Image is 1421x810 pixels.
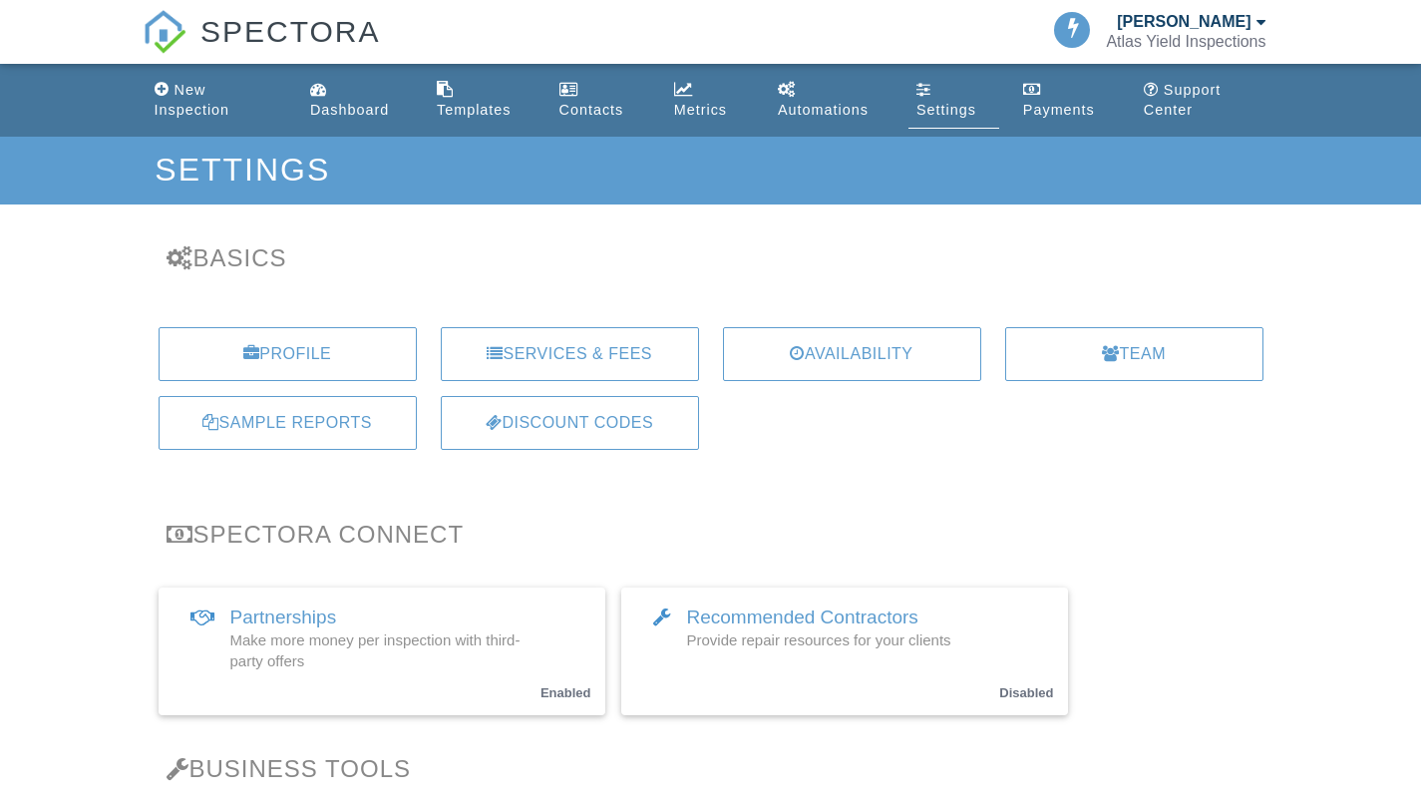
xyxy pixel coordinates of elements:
a: Discount Codes [441,396,699,450]
a: Team [1005,327,1263,381]
h1: Settings [155,153,1265,188]
a: SPECTORA [143,30,381,67]
a: Settings [908,72,999,129]
a: Templates [429,72,535,129]
div: Metrics [674,102,727,118]
div: Support Center [1144,82,1221,118]
a: Availability [723,327,981,381]
span: Recommended Contractors [687,607,918,627]
a: Profile [159,327,417,381]
small: Enabled [540,685,591,700]
a: New Inspection [147,72,286,129]
div: Templates [437,102,512,118]
div: Atlas Yield Inspections [1106,32,1265,52]
div: Payments [1023,102,1095,118]
div: New Inspection [155,82,230,118]
a: Services & Fees [441,327,699,381]
a: Contacts [551,72,650,129]
span: Provide repair resources for your clients [687,631,951,648]
a: Support Center [1136,72,1275,129]
div: Settings [916,102,976,118]
div: Contacts [559,102,624,118]
div: Automations [778,102,869,118]
h3: Spectora Connect [167,521,1255,548]
div: Dashboard [310,102,389,118]
div: [PERSON_NAME] [1117,12,1250,32]
span: SPECTORA [200,10,381,52]
a: Automations (Basic) [770,72,892,129]
a: Recommended Contractors Provide repair resources for your clients Disabled [621,588,1068,715]
a: Metrics [666,72,754,129]
span: Make more money per inspection with third-party offers [230,631,521,669]
h3: Business Tools [167,755,1255,782]
span: Partnerships [230,607,337,627]
img: The Best Home Inspection Software - Spectora [143,10,186,54]
a: Dashboard [302,72,413,129]
a: Partnerships Make more money per inspection with third-party offers Enabled [159,588,605,715]
small: Disabled [999,685,1053,700]
a: Payments [1015,72,1120,129]
h3: Basics [167,244,1255,271]
a: Sample Reports [159,396,417,450]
